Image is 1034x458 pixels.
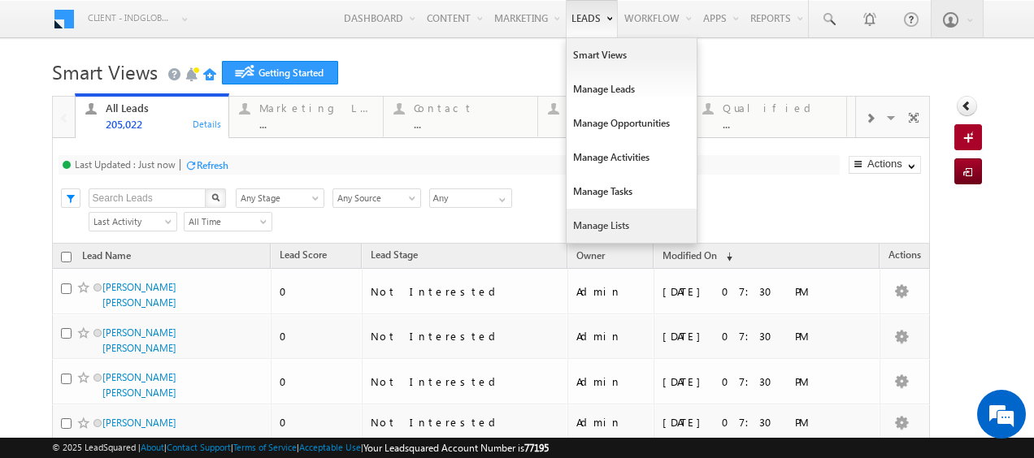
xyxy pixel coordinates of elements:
a: Qualified... [692,97,847,137]
div: ... [259,118,373,130]
div: ... [414,118,528,130]
a: Marketing Leads... [228,97,384,137]
div: Marketing Leads [259,102,373,114]
div: [DATE] 07:30 PM [663,284,872,299]
a: Manage Activities [567,140,697,175]
div: Admin [576,374,646,389]
span: Smart Views [52,58,158,84]
div: Not Interested [371,374,560,389]
a: Any Source [332,188,421,208]
a: Acceptable Use [299,442,361,452]
a: About [141,442,164,452]
div: [DATE] 07:30 PM [663,329,872,343]
a: Contact Support [167,442,231,452]
div: Lead Source Filter [332,188,421,208]
span: (sorted descending) [719,250,732,263]
input: Type to Search [429,188,512,208]
span: Actions [880,246,929,267]
a: All Time [184,212,272,231]
span: Any Source [333,191,415,205]
div: Qualified [723,102,836,114]
span: All Time [185,214,267,229]
div: 0 [280,284,354,299]
div: ... [723,118,836,130]
a: Contact... [383,97,538,137]
div: Lead Stage Filter [236,188,324,208]
a: [PERSON_NAME] [PERSON_NAME] [102,326,176,354]
div: Admin [576,284,646,299]
div: 0 [280,415,354,430]
span: Lead Score [280,248,327,261]
a: Show All Items [490,189,510,205]
div: Refresh [197,159,228,171]
div: Owner Filter [429,188,510,208]
a: [PERSON_NAME] [102,417,176,429]
a: Prospect... [537,97,693,137]
a: Manage Leads [567,72,697,106]
div: Admin [576,415,646,430]
img: Search [211,193,219,201]
a: Modified On (sorted descending) [654,246,741,267]
span: Last Activity [89,214,172,229]
div: [DATE] 07:30 PM [663,374,872,389]
span: Any Stage [237,191,319,205]
div: 0 [280,374,354,389]
span: Your Leadsquared Account Number is [363,442,549,454]
a: [PERSON_NAME] [PERSON_NAME] [102,371,176,399]
div: Admin [576,329,646,343]
div: All Leads [106,102,219,114]
a: Manage Lists [567,209,697,243]
span: Lead Stage [371,248,418,261]
div: [DATE] 07:30 PM [663,415,872,430]
div: Last Updated : Just now [75,158,176,171]
input: Search Leads [89,188,206,208]
a: Last Activity [89,212,177,231]
div: 205,022 [106,118,219,130]
span: Owner [576,249,605,261]
button: Actions [849,156,921,174]
div: Not Interested [371,284,560,299]
a: [PERSON_NAME] [PERSON_NAME] [102,281,176,309]
a: Getting Started [222,61,338,84]
a: Lead Name [74,247,139,268]
span: 77195 [524,442,549,454]
div: Contact [414,102,528,114]
a: Manage Tasks [567,175,697,209]
input: Check all records [61,252,72,262]
span: Modified On [663,249,717,261]
a: Lead Stage [363,246,426,267]
a: Terms of Service [233,442,297,452]
span: Client - indglobal2 (77195) [88,10,173,26]
a: Smart Views [567,38,697,72]
div: Not Interested [371,415,560,430]
a: All Leads205,022Details [75,93,230,139]
span: © 2025 LeadSquared | | | | | [52,440,549,456]
div: Details [192,116,223,131]
a: Lead Score [272,246,335,267]
a: Any Stage [236,188,324,208]
div: 0 [280,329,354,343]
div: Not Interested [371,329,560,343]
a: Manage Opportunities [567,106,697,140]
